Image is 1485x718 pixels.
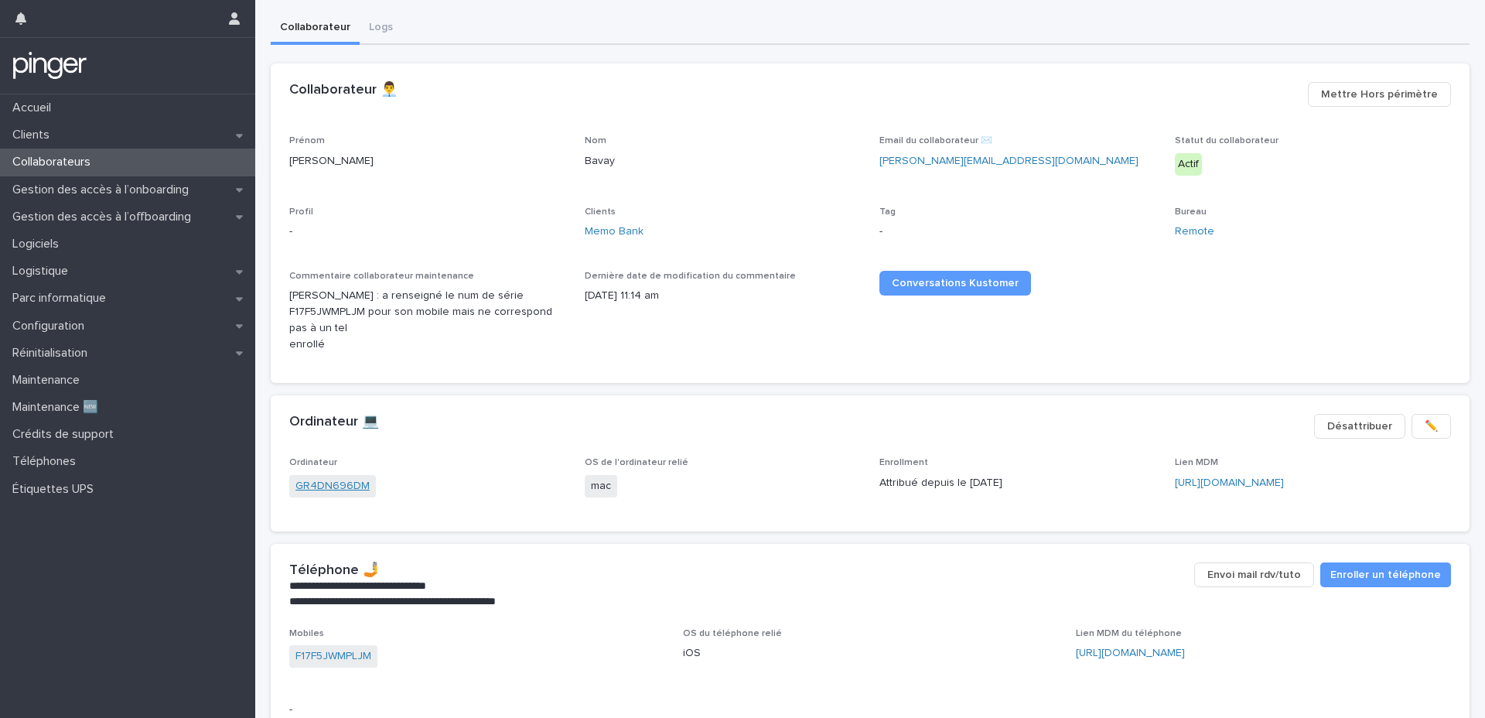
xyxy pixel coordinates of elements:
[6,101,63,115] p: Accueil
[6,373,92,388] p: Maintenance
[879,136,992,145] span: Email du collaborateur ✉️
[289,702,664,718] p: -
[289,629,324,638] span: Mobiles
[1076,648,1185,658] a: [URL][DOMAIN_NAME]
[585,224,643,240] a: Memo Bank
[892,278,1019,289] span: Conversations Kustomer
[585,207,616,217] span: Clients
[879,475,1156,491] p: Attribué depuis le [DATE]
[585,475,617,497] span: mac
[289,288,566,352] p: [PERSON_NAME] : a renseigné le num de série F17F5JWMPLJM pour son mobile mais ne correspond pas à...
[6,264,80,279] p: Logistique
[289,136,325,145] span: Prénom
[1175,458,1218,467] span: Lien MDM
[1330,567,1441,583] span: Enroller un téléphone
[1320,562,1451,587] button: Enroller un téléphone
[289,562,380,580] h2: Téléphone 🤳
[1175,136,1278,145] span: Statut du collaborateur
[295,648,371,665] a: F17F5JWMPLJM
[1194,562,1314,587] button: Envoi mail rdv/tuto
[879,224,1156,240] p: -
[585,136,606,145] span: Nom
[585,288,862,304] p: [DATE] 11:14 am
[6,319,97,333] p: Configuration
[879,207,896,217] span: Tag
[289,224,566,240] p: -
[1321,87,1438,102] span: Mettre Hors périmètre
[1308,82,1451,107] button: Mettre Hors périmètre
[6,482,106,497] p: Étiquettes UPS
[683,645,701,662] span: iOS
[289,82,398,99] h2: Collaborateur 👨‍💼
[295,478,370,494] a: GR4DN696DM
[6,291,118,306] p: Parc informatique
[585,458,688,467] span: OS de l'ordinateur relié
[879,271,1031,296] a: Conversations Kustomer
[6,128,62,142] p: Clients
[683,629,782,638] span: OS du téléphone relié
[1327,419,1392,434] span: Désattribuer
[289,207,313,217] span: Profil
[6,427,126,442] p: Crédits de support
[585,153,862,169] p: Bavay
[360,12,402,45] button: Logs
[1175,477,1284,488] a: [URL][DOMAIN_NAME]
[1412,414,1451,439] button: ✏️
[289,272,474,281] span: Commentaire collaborateur maintenance
[1175,153,1202,176] div: Actif
[585,272,796,281] span: Dernière date de modification du commentaire
[1314,414,1405,439] button: Désattribuer
[879,156,1138,166] a: [PERSON_NAME][EMAIL_ADDRESS][DOMAIN_NAME]
[6,183,201,197] p: Gestion des accès à l’onboarding
[6,155,103,169] p: Collaborateurs
[6,346,100,361] p: Réinitialisation
[1175,207,1207,217] span: Bureau
[12,50,87,81] img: mTgBEunGTSyRkCgitkcU
[289,414,379,431] h2: Ordinateur 💻
[6,400,111,415] p: Maintenance 🆕
[289,153,566,169] p: [PERSON_NAME]
[1425,419,1438,434] span: ✏️
[1207,567,1301,583] span: Envoi mail rdv/tuto
[6,454,88,469] p: Téléphones
[1076,629,1182,638] span: Lien MDM du téléphone
[1175,224,1214,240] a: Remote
[6,237,71,251] p: Logiciels
[879,458,928,467] span: Enrollment
[6,210,203,224] p: Gestion des accès à l’offboarding
[289,458,337,467] span: Ordinateur
[271,12,360,45] button: Collaborateur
